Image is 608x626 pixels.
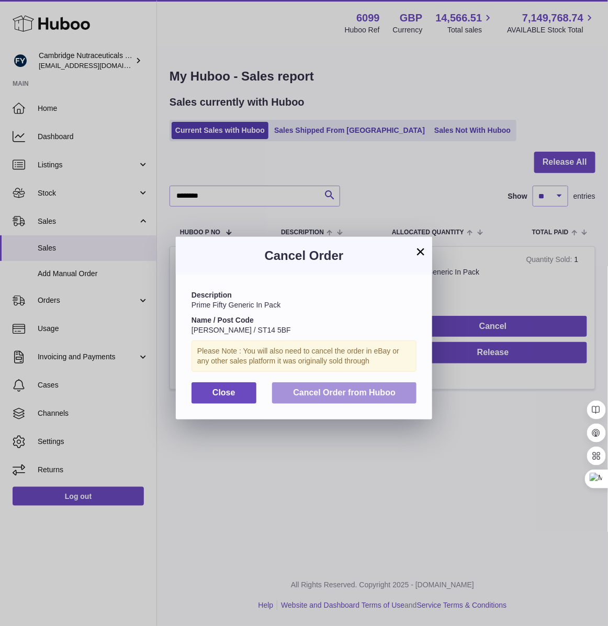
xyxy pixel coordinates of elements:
[293,388,396,397] span: Cancel Order from Huboo
[414,245,427,258] button: ×
[192,247,416,264] h3: Cancel Order
[192,340,416,372] div: Please Note : You will also need to cancel the order in eBay or any other sales platform it was o...
[192,291,232,299] strong: Description
[212,388,235,397] span: Close
[192,326,291,334] span: [PERSON_NAME] / ST14 5BF
[192,316,254,324] strong: Name / Post Code
[192,301,280,309] span: Prime Fifty Generic In Pack
[272,382,416,404] button: Cancel Order from Huboo
[192,382,256,404] button: Close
